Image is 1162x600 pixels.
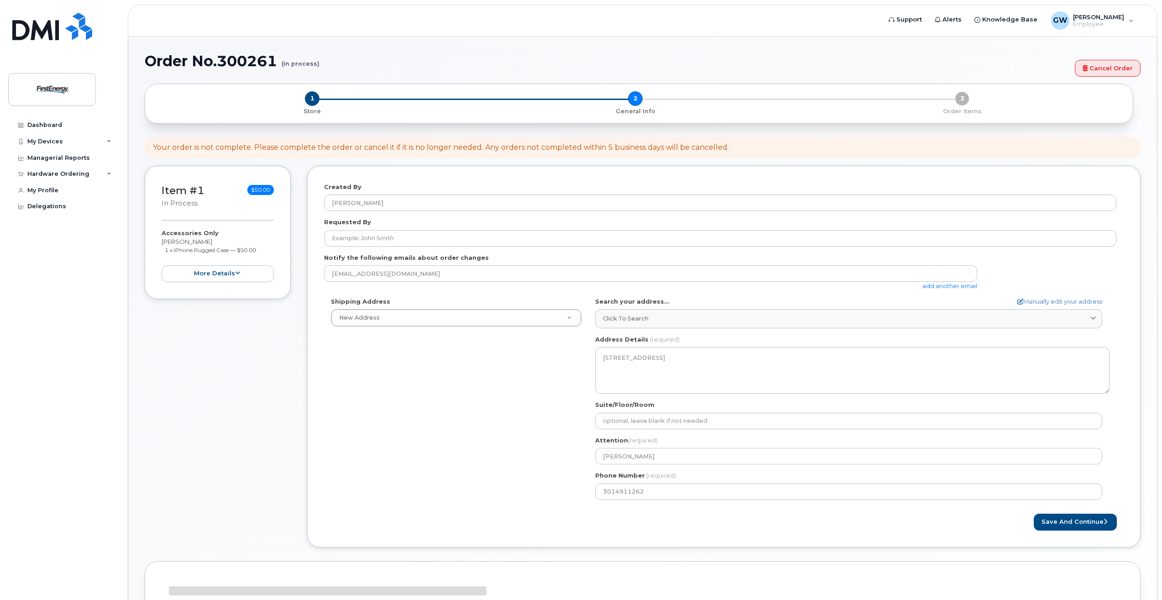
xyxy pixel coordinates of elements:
[595,309,1102,328] a: Click to search
[603,314,649,323] span: Click to search
[162,199,198,207] small: in process
[324,218,371,226] label: Requested By
[162,229,274,282] div: [PERSON_NAME]
[165,247,256,253] small: 1 x iPhone Rugged Case — $50.00
[339,314,380,321] span: New Address
[595,400,654,409] label: Suite/Floor/Room
[324,265,977,282] input: Example: john@appleseed.com
[595,347,1110,394] textarea: [STREET_ADDRESS]
[247,185,274,195] span: $50.00
[595,471,645,480] label: Phone Number
[305,91,319,106] span: 1
[331,297,390,306] label: Shipping Address
[628,437,658,444] span: (required)
[646,472,676,479] span: (required)
[595,335,649,344] label: Address Details
[331,310,581,326] a: New Address
[922,282,977,289] a: add another email
[595,297,670,306] label: Search your address...
[595,413,1102,429] input: optional, leave blank if not needed
[152,106,472,116] a: 1 Store
[1034,514,1117,531] button: Save and Continue
[153,142,729,153] div: Your order is not complete. Please complete the order or cancel it if it is no longer needed. Any...
[162,229,219,237] strong: Accessories Only
[324,253,489,262] label: Notify the following emails about order changes
[156,107,468,116] p: Store
[324,230,1116,247] input: Example: John Smith
[650,336,680,343] span: (required)
[145,53,1070,69] h1: Order No.300261
[1075,60,1141,77] a: Cancel Order
[324,183,361,191] label: Created By
[162,184,204,197] a: Item #1
[1017,297,1102,306] a: Manually edit your address
[282,53,319,67] small: (in process)
[595,436,658,445] label: Attention
[162,265,274,282] button: more details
